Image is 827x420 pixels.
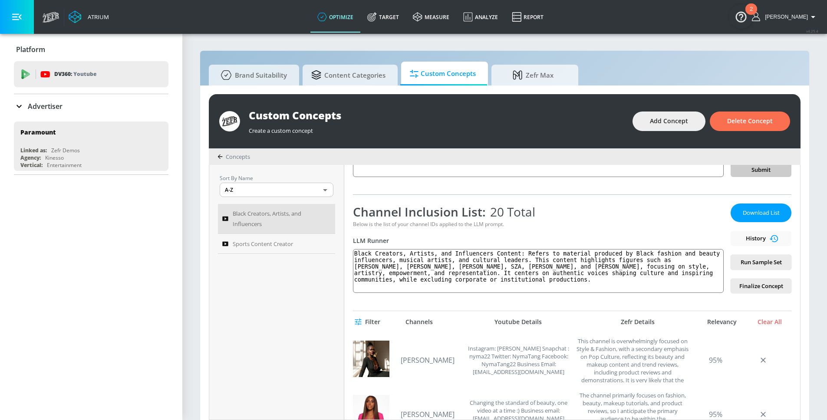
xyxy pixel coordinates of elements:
[731,203,791,222] button: Download List
[410,63,476,84] span: Custom Concepts
[353,249,724,293] textarea: Black Creators, Artists, and Influencers Content: Refers to material produced by Black fashion an...
[650,116,688,127] span: Add Concept
[406,1,456,33] a: measure
[401,410,461,419] a: [PERSON_NAME]
[47,161,82,169] div: Entertainment
[401,355,461,365] a: [PERSON_NAME]
[806,29,818,33] span: v 4.25.4
[14,121,168,171] div: ParamountLinked as:Zefr DemosAgency:KinessoVertical:Entertainment
[73,69,96,79] p: Youtube
[249,108,624,122] div: Custom Concepts
[353,341,389,377] img: UCroDJPcFCf6DBmHns6Xeb8g
[20,154,41,161] div: Agency:
[353,236,724,245] div: LLM Runner
[761,14,808,20] span: login as: victor.avalos@zefr.com
[356,317,380,328] span: Filter
[633,112,705,131] button: Add Concept
[218,234,335,254] a: Sports Content Creator
[14,37,168,62] div: Platform
[51,147,80,154] div: Zefr Demos
[694,337,737,383] div: 95%
[20,161,43,169] div: Vertical:
[505,1,550,33] a: Report
[576,337,689,383] div: This channel is overwhelmingly focused on Style & Fashion, with a secondary emphasis on Pop Cultu...
[752,12,818,22] button: [PERSON_NAME]
[226,153,250,161] span: Concepts
[20,128,56,136] div: Paramount
[500,65,566,85] span: Zefr Max
[731,279,791,294] button: Finalize Concept
[729,4,753,29] button: Open Resource Center, 2 new notifications
[580,318,696,326] div: Zefr Details
[727,116,773,127] span: Delete Concept
[233,239,293,249] span: Sports Content Creator
[217,153,250,161] div: Concepts
[14,61,168,87] div: DV360: Youtube
[14,94,168,118] div: Advertiser
[739,208,783,218] span: Download List
[748,318,791,326] div: Clear All
[405,318,433,326] div: Channels
[220,174,333,183] p: Sort By Name
[738,281,784,291] span: Finalize Concept
[466,337,571,383] div: Instagram: Nyma Tang Snapchat : nyma22 Twitter: NymaTang Facebook: NymaTang22 Business Email: bus...
[310,1,360,33] a: optimize
[700,318,744,326] div: Relevancy
[16,45,45,54] p: Platform
[54,69,96,79] p: DV360:
[45,154,64,161] div: Kinesso
[233,208,319,229] span: Black Creators, Artists, and Influencers
[249,122,624,135] div: Create a custom concept
[217,65,287,85] span: Brand Suitability
[218,204,335,234] a: Black Creators, Artists, and Influencers
[461,318,575,326] div: Youtube Details
[456,1,505,33] a: Analyze
[28,102,63,111] p: Advertiser
[353,203,724,220] div: Channel Inclusion List:
[360,1,406,33] a: Target
[353,220,724,228] div: Below is the list of your channel IDs applied to the LLM prompt.
[486,203,535,220] span: 20 Total
[84,13,109,21] div: Atrium
[710,112,790,131] button: Delete Concept
[353,314,384,330] button: Filter
[220,183,333,197] div: A-Z
[311,65,385,85] span: Content Categories
[69,10,109,23] a: Atrium
[731,255,791,270] button: Run Sample Set
[750,9,753,20] div: 2
[20,147,47,154] div: Linked as:
[738,257,784,267] span: Run Sample Set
